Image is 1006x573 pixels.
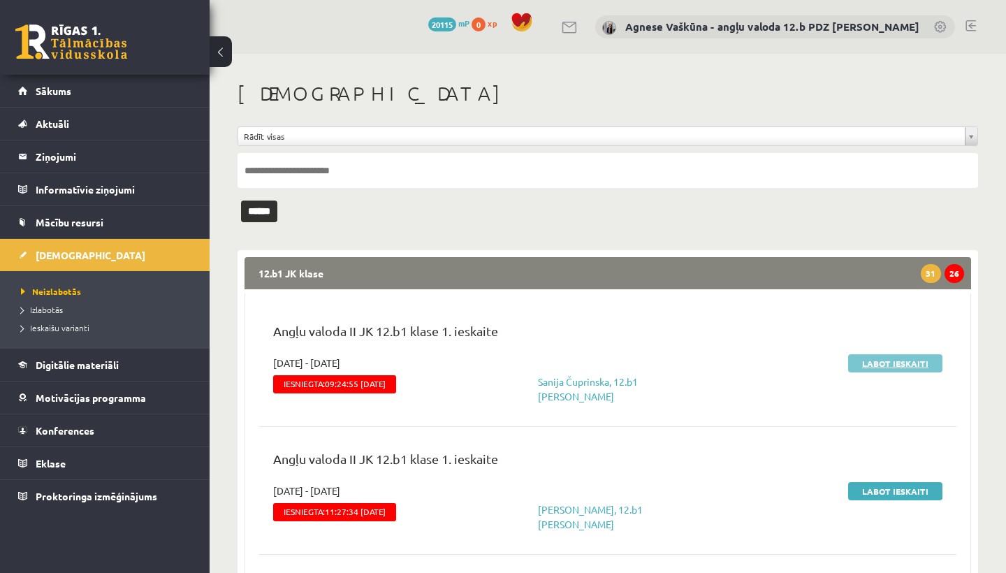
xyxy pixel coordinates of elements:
span: 11:27:34 [DATE] [325,507,386,516]
span: Proktoringa izmēģinājums [36,490,157,502]
span: 31 [921,264,940,283]
legend: 12.b1 JK klase [245,257,971,289]
p: Angļu valoda II JK 12.b1 klase 1. ieskaite [273,449,942,475]
a: Rādīt visas [238,127,977,145]
span: Iesniegta: [273,375,396,393]
a: Informatīvie ziņojumi [18,173,192,205]
h1: [DEMOGRAPHIC_DATA] [238,82,978,106]
span: Iesniegta: [273,503,396,521]
span: Motivācijas programma [36,391,146,404]
legend: Informatīvie ziņojumi [36,173,192,205]
span: xp [488,17,497,29]
span: Ieskaišu varianti [21,322,89,333]
span: Konferences [36,424,94,437]
legend: Ziņojumi [36,140,192,173]
a: Agnese Vaškūna - angļu valoda 12.b PDZ [PERSON_NAME] [625,20,919,34]
span: 26 [945,264,964,283]
a: Mācību resursi [18,206,192,238]
span: Digitālie materiāli [36,358,119,371]
span: Rādīt visas [244,127,959,145]
a: 0 xp [472,17,504,29]
a: Izlabotās [21,303,196,316]
a: Sanija Čuprinska, 12.b1 [PERSON_NAME] [538,375,638,402]
a: Neizlabotās [21,285,196,298]
span: [DATE] - [DATE] [273,484,340,498]
a: Labot ieskaiti [848,354,942,372]
span: mP [458,17,469,29]
p: Angļu valoda II JK 12.b1 klase 1. ieskaite [273,321,942,347]
a: Motivācijas programma [18,382,192,414]
span: Sākums [36,85,71,97]
a: Konferences [18,414,192,447]
a: [DEMOGRAPHIC_DATA] [18,239,192,271]
span: [DEMOGRAPHIC_DATA] [36,249,145,261]
a: Eklase [18,447,192,479]
span: Neizlabotās [21,286,81,297]
span: 09:24:55 [DATE] [325,379,386,389]
a: Proktoringa izmēģinājums [18,480,192,512]
span: [DATE] - [DATE] [273,356,340,370]
span: Mācību resursi [36,216,103,229]
a: Digitālie materiāli [18,349,192,381]
a: Aktuāli [18,108,192,140]
a: [PERSON_NAME], 12.b1 [PERSON_NAME] [538,503,643,530]
span: Eklase [36,457,66,470]
a: Rīgas 1. Tālmācības vidusskola [15,24,127,59]
span: 20115 [428,17,456,31]
a: Sākums [18,75,192,107]
span: Aktuāli [36,117,69,130]
a: Labot ieskaiti [848,482,942,500]
span: 0 [472,17,486,31]
img: Agnese Vaškūna - angļu valoda 12.b PDZ klase [602,21,616,35]
span: Izlabotās [21,304,63,315]
a: Ziņojumi [18,140,192,173]
a: 20115 mP [428,17,469,29]
a: Ieskaišu varianti [21,321,196,334]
